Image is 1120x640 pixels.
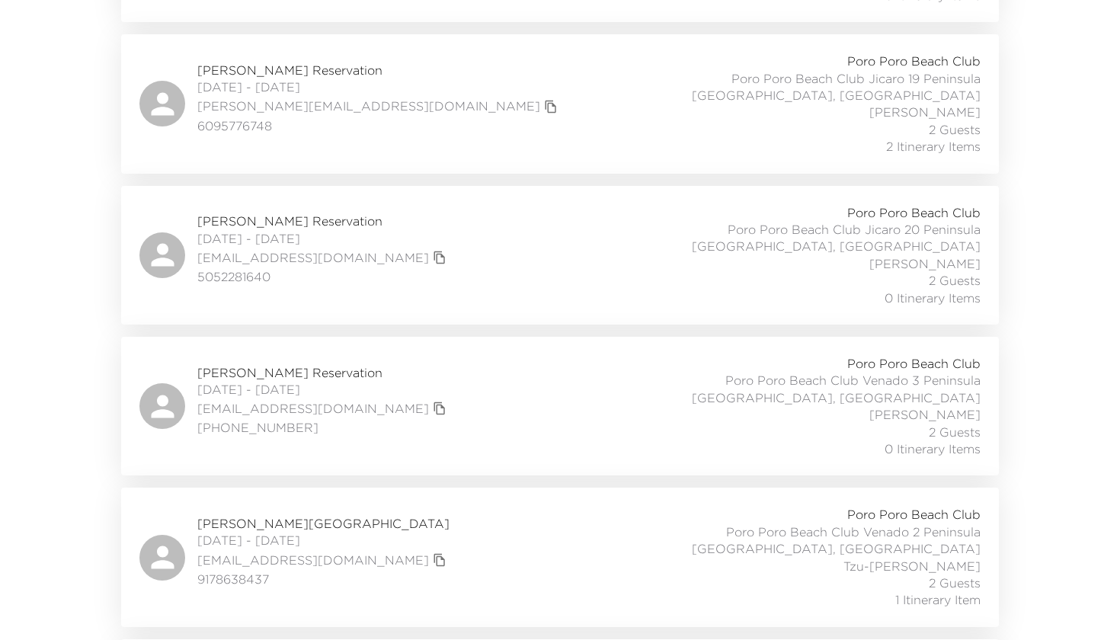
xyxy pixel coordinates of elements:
span: Poro Poro Beach Club [847,204,981,221]
a: [PERSON_NAME] Reservation[DATE] - [DATE][EMAIL_ADDRESS][DOMAIN_NAME]copy primary member email5052... [121,186,999,325]
span: [DATE] - [DATE] [197,230,450,247]
a: [PERSON_NAME] Reservation[DATE] - [DATE][EMAIL_ADDRESS][DOMAIN_NAME]copy primary member email[PHO... [121,337,999,475]
span: [DATE] - [DATE] [197,78,562,95]
span: [PERSON_NAME] Reservation [197,364,450,381]
span: 2 Guests [929,424,981,440]
a: [EMAIL_ADDRESS][DOMAIN_NAME] [197,249,429,266]
a: [EMAIL_ADDRESS][DOMAIN_NAME] [197,552,429,568]
span: Poro Poro Beach Club Jicaro 20 Peninsula [GEOGRAPHIC_DATA], [GEOGRAPHIC_DATA] [644,221,981,255]
span: Poro Poro Beach Club Jicaro 19 Peninsula [GEOGRAPHIC_DATA], [GEOGRAPHIC_DATA] [644,70,981,104]
span: Tzu-[PERSON_NAME] [843,558,981,574]
span: 0 Itinerary Items [885,290,981,306]
span: Poro Poro Beach Club [847,355,981,372]
button: copy primary member email [429,549,450,571]
span: [PERSON_NAME][GEOGRAPHIC_DATA] [197,515,450,532]
span: 6095776748 [197,117,562,134]
a: [EMAIL_ADDRESS][DOMAIN_NAME] [197,400,429,417]
span: [PHONE_NUMBER] [197,419,450,436]
button: copy primary member email [429,247,450,268]
span: 1 Itinerary Item [895,591,981,608]
span: Poro Poro Beach Club [847,506,981,523]
span: 2 Guests [929,272,981,289]
span: 2 Guests [929,121,981,138]
span: [PERSON_NAME] Reservation [197,62,562,78]
span: 9178638437 [197,571,450,587]
span: Poro Poro Beach Club Venado 2 Peninsula [GEOGRAPHIC_DATA], [GEOGRAPHIC_DATA] [644,523,981,558]
a: [PERSON_NAME][GEOGRAPHIC_DATA][DATE] - [DATE][EMAIL_ADDRESS][DOMAIN_NAME]copy primary member emai... [121,488,999,626]
span: [DATE] - [DATE] [197,532,450,549]
a: [PERSON_NAME] Reservation[DATE] - [DATE][PERSON_NAME][EMAIL_ADDRESS][DOMAIN_NAME]copy primary mem... [121,34,999,173]
span: [PERSON_NAME] [869,255,981,272]
span: [PERSON_NAME] Reservation [197,213,450,229]
span: Poro Poro Beach Club Venado 3 Peninsula [GEOGRAPHIC_DATA], [GEOGRAPHIC_DATA] [644,372,981,406]
span: Poro Poro Beach Club [847,53,981,69]
span: 2 Itinerary Items [886,138,981,155]
span: 0 Itinerary Items [885,440,981,457]
span: 5052281640 [197,268,450,285]
a: [PERSON_NAME][EMAIL_ADDRESS][DOMAIN_NAME] [197,98,540,114]
button: copy primary member email [429,398,450,419]
button: copy primary member email [540,96,562,117]
span: [DATE] - [DATE] [197,381,450,398]
span: [PERSON_NAME] [869,104,981,120]
span: [PERSON_NAME] [869,406,981,423]
span: 2 Guests [929,574,981,591]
